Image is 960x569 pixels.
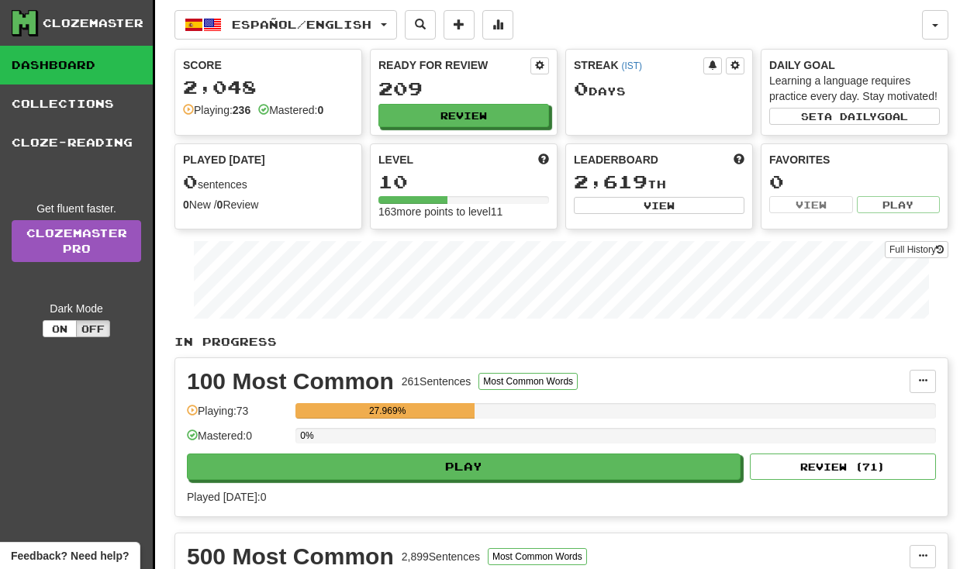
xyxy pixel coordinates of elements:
div: Day s [574,79,744,99]
span: 0 [574,78,589,99]
div: Mastered: [258,102,323,118]
span: 2,619 [574,171,647,192]
div: Get fluent faster. [12,201,141,216]
span: 0 [183,171,198,192]
span: Open feedback widget [11,548,129,564]
div: th [574,172,744,192]
button: Play [187,453,741,480]
div: Daily Goal [769,57,940,73]
div: Clozemaster [43,16,143,31]
a: ClozemasterPro [12,220,141,262]
button: Español/English [174,10,397,40]
button: Full History [885,241,948,258]
button: Search sentences [405,10,436,40]
div: Dark Mode [12,301,141,316]
strong: 236 [233,104,250,116]
strong: 0 [217,198,223,211]
button: Review [378,104,549,127]
div: Score [183,57,354,73]
a: (IST) [621,60,641,71]
div: 0 [769,172,940,191]
div: 261 Sentences [402,374,471,389]
div: Ready for Review [378,57,530,73]
button: View [769,196,853,213]
div: 163 more points to level 11 [378,204,549,219]
div: Playing: [183,102,250,118]
span: Score more points to level up [538,152,549,167]
div: Playing: 73 [187,403,288,429]
button: Seta dailygoal [769,108,940,125]
div: 27.969% [300,403,475,419]
span: This week in points, UTC [734,152,744,167]
button: Add sentence to collection [444,10,475,40]
button: More stats [482,10,513,40]
div: Mastered: 0 [187,428,288,453]
div: Streak [574,57,703,73]
div: 2,048 [183,78,354,97]
div: sentences [183,172,354,192]
span: Level [378,152,413,167]
button: Most Common Words [488,548,587,565]
button: On [43,320,77,337]
div: Learning a language requires practice every day. Stay motivated! [769,73,940,104]
div: 500 Most Common [187,545,394,568]
div: 10 [378,172,549,191]
p: In Progress [174,334,948,350]
strong: 0 [183,198,189,211]
span: Played [DATE]: 0 [187,491,266,503]
button: View [574,197,744,214]
button: Most Common Words [478,373,578,390]
div: 2,899 Sentences [402,549,480,564]
span: Leaderboard [574,152,658,167]
button: Off [76,320,110,337]
span: Español / English [232,18,371,31]
div: 100 Most Common [187,370,394,393]
div: 209 [378,79,549,98]
div: Favorites [769,152,940,167]
span: Played [DATE] [183,152,265,167]
div: New / Review [183,197,354,212]
button: Play [857,196,941,213]
span: a daily [824,111,877,122]
strong: 0 [317,104,323,116]
button: Review (71) [750,453,936,480]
